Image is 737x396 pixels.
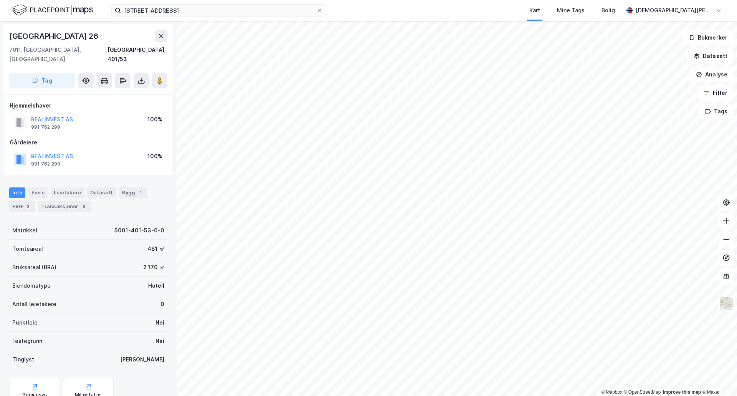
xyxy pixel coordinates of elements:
[155,318,164,327] div: Nei
[601,389,622,395] a: Mapbox
[636,6,712,15] div: [DEMOGRAPHIC_DATA][PERSON_NAME]
[147,115,162,124] div: 100%
[38,201,91,212] div: Transaksjoner
[137,189,144,197] div: 1
[10,138,167,147] div: Gårdeiere
[12,281,51,290] div: Eiendomstype
[698,104,734,119] button: Tags
[689,67,734,82] button: Analyse
[51,187,84,198] div: Leietakere
[119,187,147,198] div: Bygg
[147,244,164,254] div: 481 ㎡
[719,297,734,311] img: Z
[121,5,317,16] input: Søk på adresse, matrikkel, gårdeiere, leietakere eller personer
[9,187,25,198] div: Info
[557,6,585,15] div: Mine Tags
[120,355,164,364] div: [PERSON_NAME]
[148,281,164,290] div: Hotell
[10,101,167,110] div: Hjemmelshaver
[529,6,540,15] div: Kart
[601,6,615,15] div: Bolig
[9,73,75,88] button: Tag
[12,318,38,327] div: Punktleie
[699,359,737,396] div: Kontrollprogram for chat
[24,203,32,210] div: 3
[697,85,734,101] button: Filter
[12,336,42,346] div: Festegrunn
[31,124,60,130] div: 991 762 299
[12,300,56,309] div: Antall leietakere
[143,263,164,272] div: 2 170 ㎡
[687,48,734,64] button: Datasett
[682,30,734,45] button: Bokmerker
[114,226,164,235] div: 5001-401-53-0-0
[160,300,164,309] div: 0
[699,359,737,396] iframe: Chat Widget
[31,161,60,167] div: 991 762 299
[147,152,162,161] div: 100%
[9,45,107,64] div: 7011, [GEOGRAPHIC_DATA], [GEOGRAPHIC_DATA]
[12,3,93,17] img: logo.f888ab2527a4732fd821a326f86c7f29.svg
[80,203,88,210] div: 8
[155,336,164,346] div: Nei
[28,187,48,198] div: Eiere
[663,389,701,395] a: Improve this map
[107,45,167,64] div: [GEOGRAPHIC_DATA], 401/53
[12,263,56,272] div: Bruksareal (BRA)
[12,226,37,235] div: Matrikkel
[9,201,35,212] div: ESG
[12,355,34,364] div: Tinglyst
[12,244,43,254] div: Tomteareal
[9,30,100,42] div: [GEOGRAPHIC_DATA] 26
[624,389,661,395] a: OpenStreetMap
[87,187,116,198] div: Datasett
